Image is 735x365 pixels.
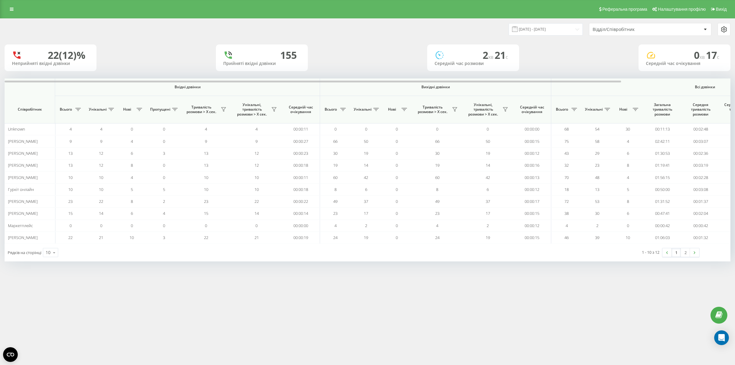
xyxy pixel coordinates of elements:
span: 3 [163,235,165,240]
span: 4 [131,139,133,144]
span: 10 [68,175,73,180]
span: 29 [595,150,599,156]
span: Пропущені [150,107,170,112]
span: 37 [364,199,368,204]
span: 15 [68,211,73,216]
span: [PERSON_NAME] [8,211,38,216]
span: 14 [486,162,490,168]
span: 10 [99,175,103,180]
td: 00:00:12 [513,147,551,159]
span: 9 [255,139,258,144]
span: 5 [627,187,629,192]
span: 30 [435,150,439,156]
span: хв [488,54,495,60]
span: 10 [254,175,259,180]
span: 5 [163,187,165,192]
span: 6 [627,211,629,216]
span: 0 [163,126,165,132]
span: Всього [58,107,73,112]
span: Унікальні, тривалість розмови > Х сек. [234,102,269,117]
span: 68 [564,126,569,132]
span: 24 [435,235,439,240]
span: Нові [616,107,631,112]
span: 0 [163,162,165,168]
td: 00:00:27 [282,135,320,147]
span: 10 [204,175,208,180]
span: 15 [204,211,208,216]
span: 14 [364,162,368,168]
td: 00:00:18 [282,184,320,196]
span: 0 [163,223,165,228]
span: 30 [595,211,599,216]
td: 00:50:00 [643,184,681,196]
span: 30 [626,126,630,132]
td: 00:00:22 [282,196,320,207]
span: 48 [595,175,599,180]
span: 21 [254,235,259,240]
span: 10 [99,187,103,192]
span: 19 [364,150,368,156]
span: 60 [435,175,439,180]
span: 23 [333,211,337,216]
span: Unknown [8,126,25,132]
span: 10 [68,187,73,192]
span: 4 [436,223,438,228]
span: 19 [486,235,490,240]
td: 00:00:11 [282,123,320,135]
span: 4 [255,126,258,132]
span: 0 [396,199,398,204]
span: 10 [130,235,134,240]
span: 22 [68,235,73,240]
td: 00:03:08 [681,184,720,196]
span: Всього [323,107,338,112]
span: 14 [99,211,103,216]
span: 0 [163,139,165,144]
td: 00:00:15 [513,207,551,219]
span: c [717,54,719,60]
span: Унікальні [89,107,107,112]
span: 10 [626,235,630,240]
span: 49 [435,199,439,204]
span: 6 [131,150,133,156]
span: 54 [595,126,599,132]
span: Нові [119,107,135,112]
span: Тривалість розмови > Х сек. [184,105,219,114]
span: 12 [99,150,103,156]
div: Відділ/Співробітник [593,27,666,32]
span: 9 [100,139,102,144]
span: Налаштування профілю [658,7,706,12]
span: 0 [396,187,398,192]
span: 4 [163,211,165,216]
span: 2 [487,223,489,228]
td: 01:06:03 [643,232,681,244]
span: 19 [364,235,368,240]
td: 00:00:11 [282,171,320,183]
span: [PERSON_NAME] [8,175,38,180]
span: 42 [486,175,490,180]
td: 00:00:15 [513,232,551,244]
td: 00:00:42 [643,220,681,232]
span: 0 [627,223,629,228]
span: 0 [163,175,165,180]
span: 4 [131,175,133,180]
span: 22 [204,235,208,240]
span: 21 [99,235,103,240]
span: 0 [131,126,133,132]
td: 01:56:15 [643,171,681,183]
span: 13 [204,150,208,156]
span: 22 [254,199,259,204]
div: Неприйняті вхідні дзвінки [12,61,89,66]
span: 50 [486,139,490,144]
span: 0 [487,126,489,132]
span: 50 [364,139,368,144]
span: 66 [333,139,337,144]
span: 9 [205,139,207,144]
span: Унікальні [585,107,603,112]
div: 10 [46,249,51,256]
span: 0 [396,139,398,144]
a: 1 [672,248,681,257]
span: 0 [396,211,398,216]
span: 23 [595,162,599,168]
span: 23 [204,199,208,204]
td: 00:02:28 [681,171,720,183]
